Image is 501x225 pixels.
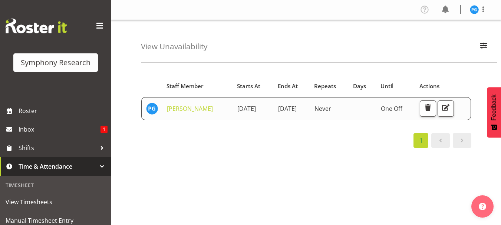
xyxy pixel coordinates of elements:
[419,82,439,90] span: Actions
[470,5,479,14] img: patricia-gilmour9541.jpg
[353,82,366,90] span: Days
[278,105,297,113] span: [DATE]
[314,105,331,113] span: Never
[6,19,67,33] img: Rosterit website logo
[438,100,454,117] button: Edit Unavailability
[381,105,402,113] span: One Off
[167,82,204,90] span: Staff Member
[420,100,436,117] button: Delete Unavailability
[19,161,96,172] span: Time & Attendance
[380,82,393,90] span: Until
[476,39,491,55] button: Filter Employees
[141,42,207,51] h4: View Unavailability
[21,57,90,68] div: Symphony Research
[479,203,486,210] img: help-xxl-2.png
[278,82,298,90] span: Ends At
[2,178,109,193] div: Timesheet
[2,193,109,211] a: View Timesheets
[6,196,106,208] span: View Timesheets
[491,95,497,120] span: Feedback
[167,105,213,113] a: [PERSON_NAME]
[487,87,501,138] button: Feedback - Show survey
[19,124,100,135] span: Inbox
[314,82,336,90] span: Repeats
[146,103,158,115] img: patricia-gilmour9541.jpg
[19,105,108,116] span: Roster
[100,126,108,133] span: 1
[237,82,260,90] span: Starts At
[19,142,96,153] span: Shifts
[237,105,256,113] span: [DATE]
